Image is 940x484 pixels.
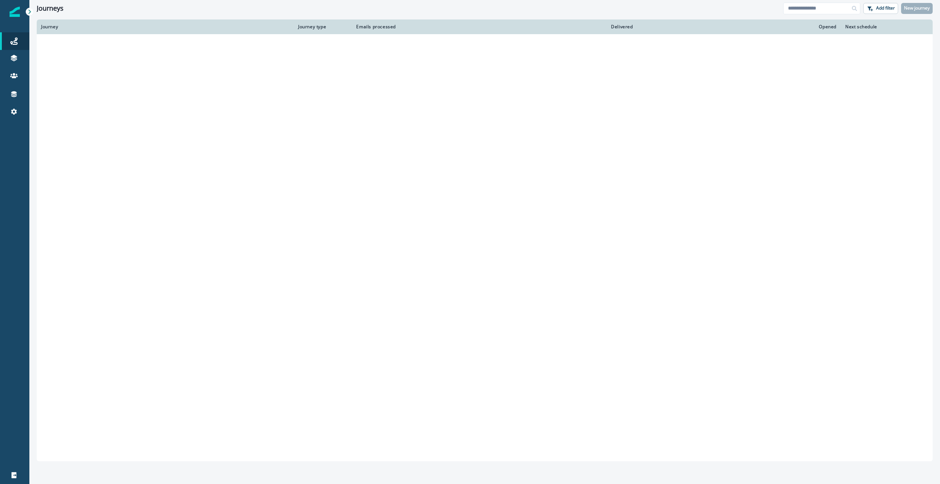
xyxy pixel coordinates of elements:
[353,24,396,30] div: Emails processed
[10,7,20,17] img: Inflection
[904,6,930,11] p: New journey
[642,24,836,30] div: Opened
[876,6,895,11] p: Add filter
[863,3,898,14] button: Add filter
[41,24,289,30] div: Journey
[37,4,64,12] h1: Journeys
[845,24,910,30] div: Next schedule
[405,24,633,30] div: Delivered
[901,3,933,14] button: New journey
[298,24,344,30] div: Journey type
